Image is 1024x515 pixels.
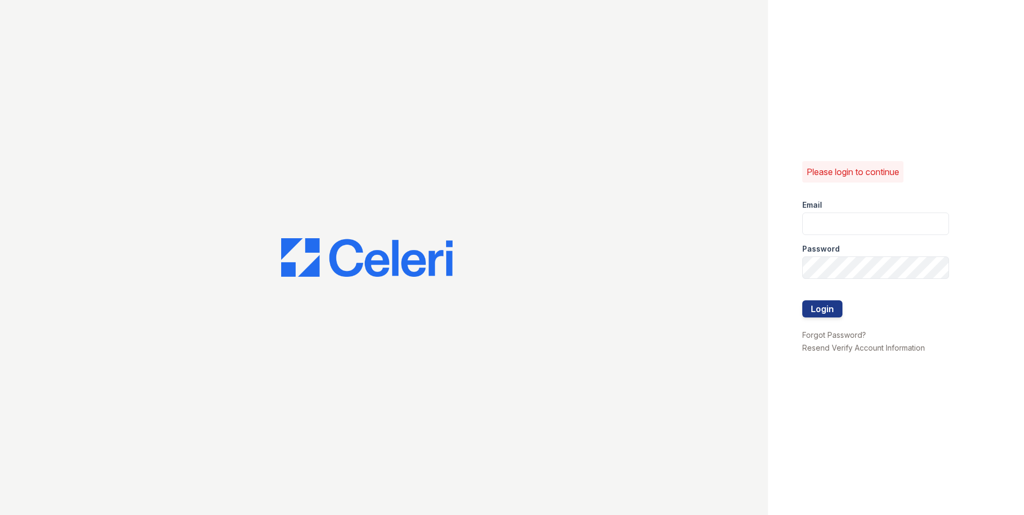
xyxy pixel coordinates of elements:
label: Password [802,244,840,254]
img: CE_Logo_Blue-a8612792a0a2168367f1c8372b55b34899dd931a85d93a1a3d3e32e68fde9ad4.png [281,238,453,277]
label: Email [802,200,822,210]
a: Resend Verify Account Information [802,343,925,352]
button: Login [802,300,842,317]
p: Please login to continue [807,165,899,178]
a: Forgot Password? [802,330,866,339]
